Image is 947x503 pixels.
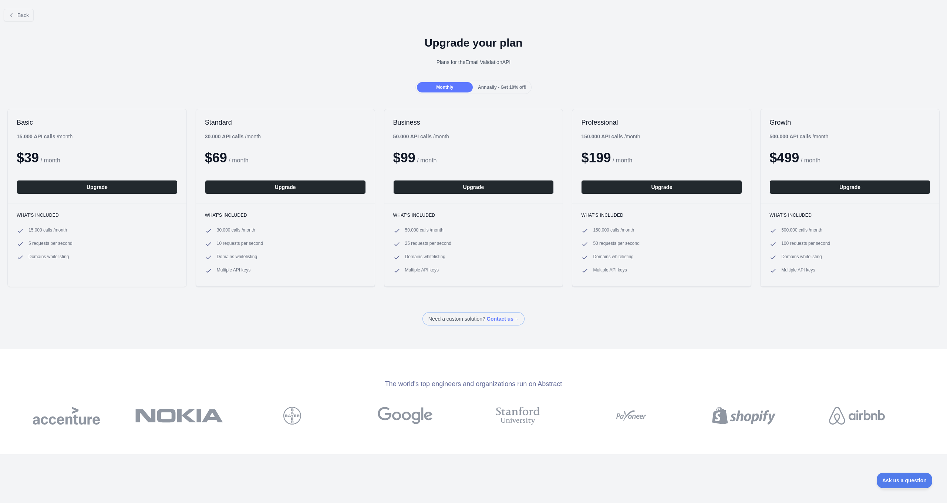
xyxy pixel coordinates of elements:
span: / month [613,157,632,163]
span: $ 99 [393,150,415,165]
iframe: Toggle Customer Support [877,473,932,488]
button: Upgrade [581,180,742,194]
button: Upgrade [393,180,554,194]
span: $ 199 [581,150,611,165]
span: / month [417,157,437,163]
